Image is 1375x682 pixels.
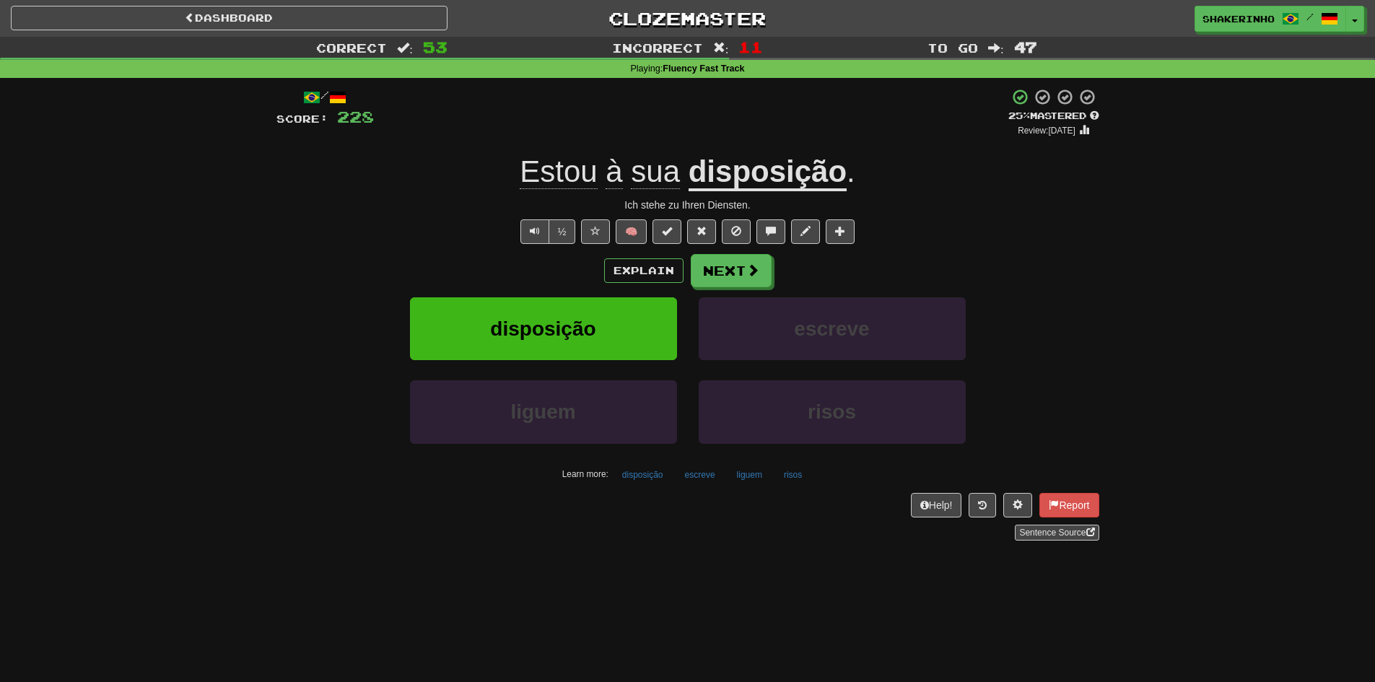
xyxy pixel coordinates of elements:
span: sua [631,154,680,189]
span: / [1306,12,1314,22]
div: Ich stehe zu Ihren Diensten. [276,198,1099,212]
div: Text-to-speech controls [518,219,576,244]
a: Sentence Source [1015,525,1099,541]
button: Edit sentence (alt+d) [791,219,820,244]
span: . [847,154,855,188]
span: disposição [490,318,595,340]
button: Round history (alt+y) [969,493,996,517]
span: Score: [276,113,328,125]
button: escreve [677,464,723,486]
button: risos [776,464,810,486]
span: To go [927,40,978,55]
span: shakerinho [1202,12,1275,25]
button: 🧠 [616,219,647,244]
span: : [397,42,413,54]
button: Play sentence audio (ctl+space) [520,219,549,244]
button: disposição [410,297,677,360]
span: 25 % [1008,110,1030,121]
button: ½ [549,219,576,244]
button: Help! [911,493,962,517]
button: Ignore sentence (alt+i) [722,219,751,244]
button: liguem [410,380,677,443]
span: 47 [1014,38,1037,56]
button: Discuss sentence (alt+u) [756,219,785,244]
button: escreve [699,297,966,360]
span: Correct [316,40,387,55]
span: liguem [510,401,575,423]
button: Reset to 0% Mastered (alt+r) [687,219,716,244]
button: Next [691,254,772,287]
span: Estou [520,154,597,189]
button: Add to collection (alt+a) [826,219,855,244]
button: liguem [729,464,770,486]
button: Report [1039,493,1099,517]
strong: Fluency Fast Track [663,64,744,74]
small: Review: [DATE] [1018,126,1075,136]
span: 228 [337,108,374,126]
span: Incorrect [612,40,703,55]
span: : [988,42,1004,54]
span: escreve [794,318,869,340]
button: disposição [614,464,671,486]
span: : [713,42,729,54]
u: disposição [689,154,847,191]
small: Learn more: [562,469,608,479]
button: risos [699,380,966,443]
button: Favorite sentence (alt+f) [581,219,610,244]
span: 11 [738,38,763,56]
a: Clozemaster [469,6,906,31]
a: shakerinho / [1195,6,1346,32]
div: Mastered [1008,110,1099,123]
button: Set this sentence to 100% Mastered (alt+m) [652,219,681,244]
a: Dashboard [11,6,448,30]
button: Explain [604,258,684,283]
span: risos [808,401,856,423]
span: à [606,154,622,189]
div: / [276,88,374,106]
span: 53 [423,38,448,56]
